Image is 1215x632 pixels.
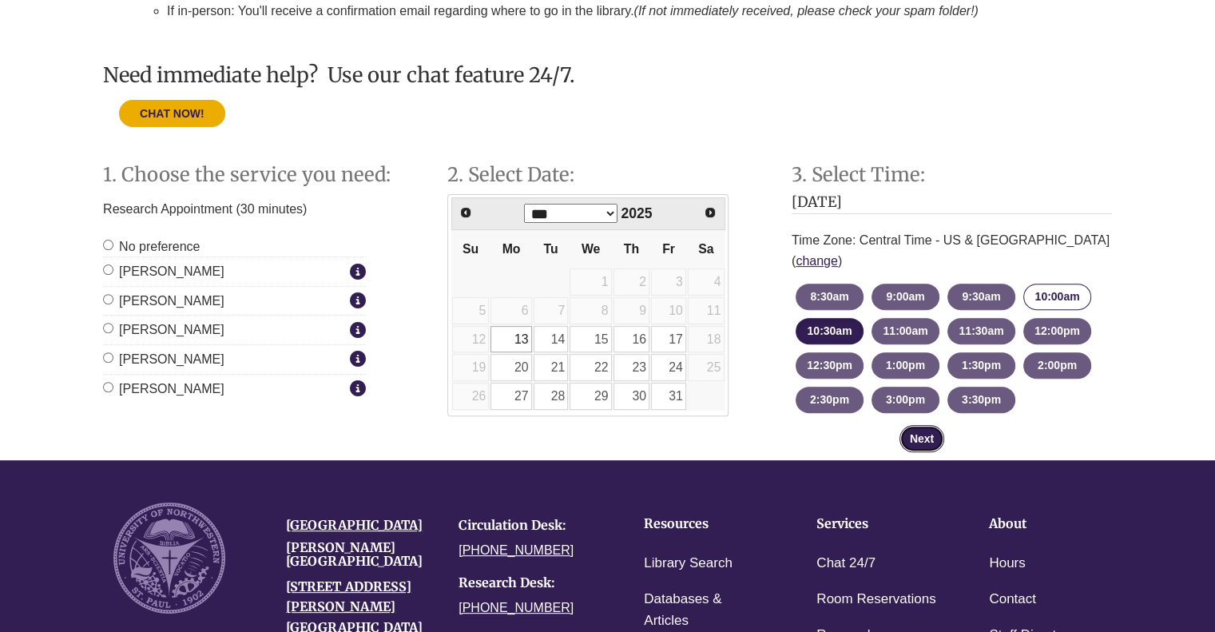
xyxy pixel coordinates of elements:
button: 3:00pm [872,387,939,413]
button: 11:30am [947,318,1015,344]
a: 23 [613,354,649,381]
a: 16 [613,326,649,353]
a: Contact [989,588,1036,611]
span: Monday [502,242,521,256]
td: Available [569,325,612,354]
a: 28 [534,383,569,410]
a: Chat 24/7 [816,552,876,575]
td: Available [650,353,687,382]
h3: [DATE] [792,194,1112,215]
a: 29 [570,383,611,410]
td: Available [569,382,612,411]
button: 1:30pm [947,352,1015,379]
a: [GEOGRAPHIC_DATA] [286,517,423,533]
button: 11:00am [872,318,939,344]
span: Saturday [698,242,713,256]
a: 15 [570,326,611,353]
a: 21 [534,354,569,381]
input: [PERSON_NAME] [103,352,113,363]
h3: Need immediate help? Use our chat feature 24/7. [103,64,1112,86]
p: If in-person: You'll receive a confirmation email regarding where to go in the library. [167,2,1112,21]
label: [PERSON_NAME] [103,261,346,282]
input: [PERSON_NAME] [103,323,113,333]
span: Thursday [624,242,639,256]
input: No preference [103,240,113,250]
span: Prev [459,206,472,219]
td: Available [569,353,612,382]
span: Friday [662,242,675,256]
h4: Circulation Desk: [459,519,607,533]
div: Staff Member Group: Online Appointments [103,237,366,399]
button: 8:30am [796,284,864,310]
label: [PERSON_NAME] [103,379,346,399]
span: 2025 [621,205,652,221]
td: Available [490,353,532,382]
button: 3:30pm [947,387,1015,413]
span: Sunday [463,242,478,256]
a: [PHONE_NUMBER] [459,543,574,557]
em: (If not immediately received, please check your spam folder!) [633,4,978,18]
td: Available [533,382,570,411]
img: UNW seal [113,503,225,614]
button: CHAT NOW! [119,100,225,127]
a: CHAT NOW! [119,106,225,120]
button: 9:00am [872,284,939,310]
div: Time Zone: Central Time - US & [GEOGRAPHIC_DATA] ( ) [792,222,1112,279]
a: 17 [651,326,686,353]
h2: Step 1. Choose the service you need: [103,165,423,185]
td: Available [533,325,570,354]
button: Next [899,425,944,452]
label: No preference [103,237,200,257]
select: Select month [524,204,617,223]
a: 14 [534,326,569,353]
span: Tuesday [543,242,558,256]
button: 12:00pm [1023,318,1091,344]
input: [PERSON_NAME] [103,264,113,275]
h4: Research Desk: [459,576,607,590]
span: Wednesday [582,242,600,256]
p: Research Appointment (30 minutes) [103,194,366,225]
a: Prev [454,200,479,225]
button: 1:00pm [872,352,939,379]
label: [PERSON_NAME] [103,320,346,340]
h4: Resources [644,517,767,531]
button: 10:30am [796,318,864,344]
label: [PERSON_NAME] [103,349,346,370]
h2: Step 3. Select Time: [792,165,1112,185]
a: 22 [570,354,611,381]
input: [PERSON_NAME] [103,382,113,392]
a: change [796,254,838,268]
h4: Services [816,517,939,531]
button: 2:30pm [796,387,864,413]
td: Available [533,353,570,382]
a: 27 [490,383,531,410]
h4: About [989,517,1112,531]
td: Available [650,382,687,411]
a: 30 [613,383,649,410]
td: Available [613,382,650,411]
td: Available [650,325,687,354]
a: Room Reservations [816,588,935,611]
button: 10:00am [1023,284,1091,310]
button: 2:00pm [1023,352,1091,379]
a: Library Search [644,552,733,575]
td: Available [613,353,650,382]
a: Next [697,200,723,225]
button: 12:30pm [796,352,864,379]
a: 31 [651,383,686,410]
h4: [PERSON_NAME][GEOGRAPHIC_DATA] [286,541,435,569]
td: Available [613,325,650,354]
a: 24 [651,354,686,381]
button: 9:30am [947,284,1015,310]
a: [PHONE_NUMBER] [459,601,574,614]
h2: Step 2. Select Date: [447,165,768,185]
td: Available [490,382,532,411]
td: Available [490,325,532,354]
input: [PERSON_NAME] [103,294,113,304]
a: Hours [989,552,1025,575]
a: 20 [490,354,531,381]
a: 13 [490,326,531,353]
span: Next [704,206,717,219]
label: [PERSON_NAME] [103,291,346,312]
